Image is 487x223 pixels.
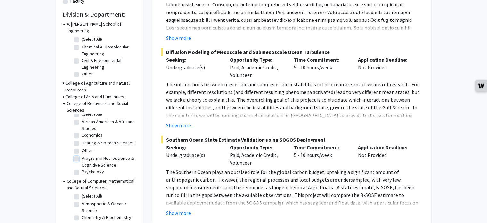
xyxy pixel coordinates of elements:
p: Seeking: [166,143,221,151]
label: (Select All) [82,193,102,200]
div: Not Provided [353,143,417,167]
label: Other [82,147,93,154]
label: (Select All) [82,36,102,43]
label: Psychology [82,168,104,175]
span: The interactions between mesoscale and submesoscale instabilities in the ocean are an active area... [166,81,420,142]
button: Show more [166,209,191,217]
label: Chemical & Biomolecular Engineering [82,44,135,57]
div: Undergraduate(s) [166,64,221,71]
div: Not Provided [353,56,417,79]
p: Time Commitment: [294,56,348,64]
iframe: Chat [5,194,27,218]
p: Seeking: [166,56,221,64]
span: Diffusion Modeling of Mesoscale and Submesoscale Ocean Turbulence [161,48,422,56]
label: Program in Neuroscience & Cognitive Science [82,155,135,168]
button: Show more [166,122,191,129]
label: Other [82,71,93,77]
div: Undergraduate(s) [166,151,221,159]
h2: Division & Department: [63,11,136,18]
h3: College of Behavioral and Social Sciences [67,100,136,114]
p: Application Deadline: [358,56,412,64]
h3: College of Computer, Mathematical and Natural Sciences [67,178,136,191]
label: Atmospheric & Oceanic Science [82,201,135,214]
label: (Select All) [82,111,102,117]
p: Opportunity Type: [230,56,284,64]
div: Paid, Academic Credit, Volunteer [225,56,289,79]
label: Hearing & Speech Sciences [82,140,134,146]
label: Civil & Environmental Engineering [82,57,135,71]
div: 5 - 10 hours/week [289,56,353,79]
button: Show more [166,34,191,42]
h3: A. [PERSON_NAME] School of Engineering [67,21,136,34]
h3: College of Arts and Humanities [65,93,124,100]
p: Application Deadline: [358,143,412,151]
div: Paid, Academic Credit, Volunteer [225,143,289,167]
label: Economics [82,132,102,139]
p: Time Commitment: [294,143,348,151]
label: African American & Africana Studies [82,118,135,132]
label: Chemistry & Biochemistry [82,214,131,221]
div: 5 - 10 hours/week [289,143,353,167]
p: Opportunity Type: [230,143,284,151]
span: Southern Ocean State Estimate Validation using SOGOS Deployment [161,136,422,143]
h3: College of Agriculture and Natural Resources [65,80,136,93]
